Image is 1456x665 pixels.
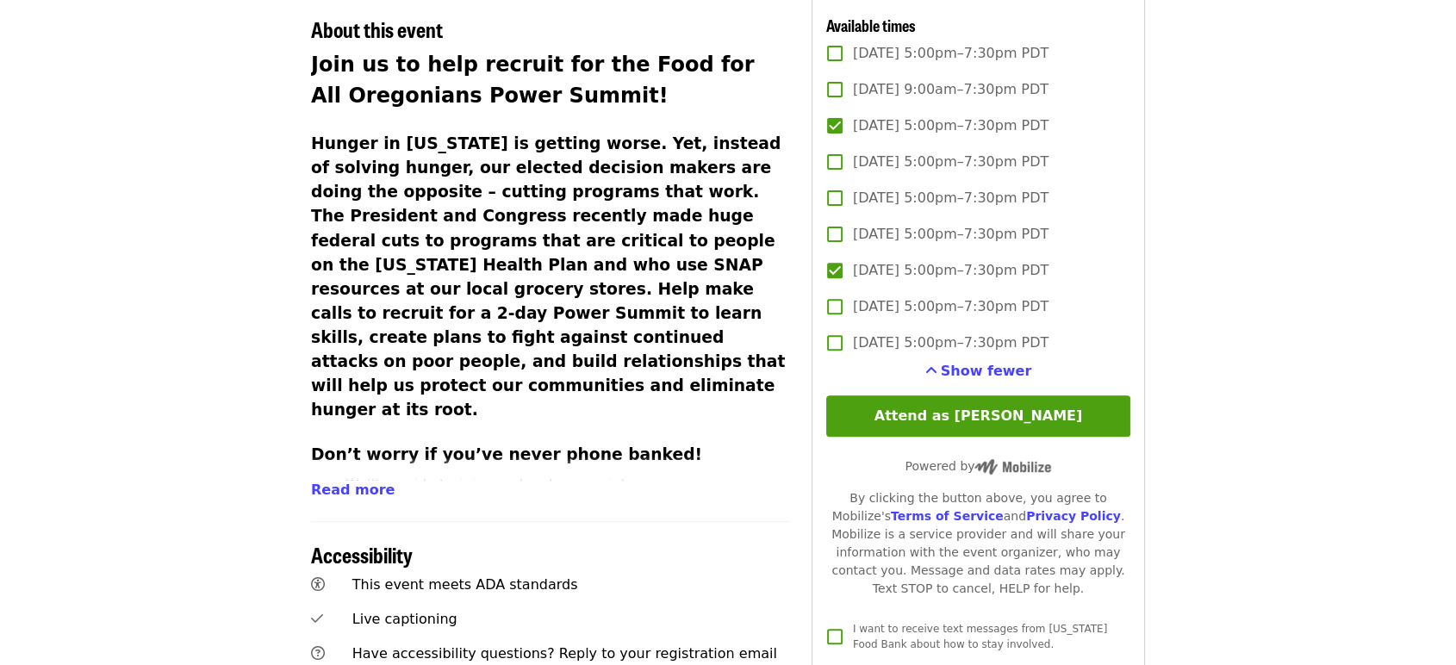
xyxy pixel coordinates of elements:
[352,576,578,593] span: This event meets ADA standards
[891,509,1004,523] a: Terms of Service
[925,361,1032,382] button: See more timeslots
[853,260,1048,281] span: [DATE] 5:00pm–7:30pm PDT
[853,623,1107,650] span: I want to receive text messages from [US_STATE] Food Bank about how to stay involved.
[853,43,1048,64] span: [DATE] 5:00pm–7:30pm PDT
[853,79,1048,100] span: [DATE] 9:00am–7:30pm PDT
[853,152,1048,172] span: [DATE] 5:00pm–7:30pm PDT
[311,611,323,627] i: check icon
[345,474,791,494] li: We’ll provide training and a phone script
[853,188,1048,208] span: [DATE] 5:00pm–7:30pm PDT
[853,296,1048,317] span: [DATE] 5:00pm–7:30pm PDT
[352,609,791,630] div: Live captioning
[974,459,1051,475] img: Powered by Mobilize
[853,115,1048,136] span: [DATE] 5:00pm–7:30pm PDT
[853,332,1048,353] span: [DATE] 5:00pm–7:30pm PDT
[826,489,1130,598] div: By clicking the button above, you agree to Mobilize's and . Mobilize is a service provider and wi...
[905,459,1051,473] span: Powered by
[826,14,916,36] span: Available times
[826,395,1130,437] button: Attend as [PERSON_NAME]
[1026,509,1121,523] a: Privacy Policy
[311,539,413,569] span: Accessibility
[311,132,791,422] h3: Hunger in [US_STATE] is getting worse. Yet, instead of solving hunger, our elected decision maker...
[311,49,791,111] h2: Join us to help recruit for the Food for All Oregonians Power Summit!
[853,224,1048,245] span: [DATE] 5:00pm–7:30pm PDT
[311,14,443,44] span: About this event
[311,576,325,593] i: universal-access icon
[311,482,395,498] span: Read more
[311,645,325,662] i: question-circle icon
[941,363,1032,379] span: Show fewer
[311,443,791,467] h3: Don’t worry if you’ve never phone banked!
[311,480,395,500] button: Read more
